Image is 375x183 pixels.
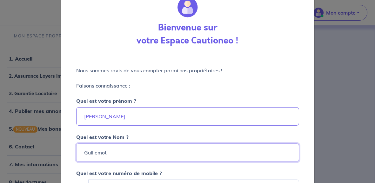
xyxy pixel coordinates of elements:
input: Ex : Martin [76,107,299,126]
strong: Quel est votre Nom ? [76,134,129,140]
input: Ex : Durand [76,143,299,162]
strong: Quel est votre prénom ? [76,98,136,104]
h3: votre Espace Cautioneo ! [137,36,238,46]
strong: Quel est votre numéro de mobile ? [76,170,162,176]
h3: Bienvenue sur [158,23,217,33]
p: Faisons connaissance : [76,82,299,89]
p: Nous sommes ravis de vous compter parmi nos propriétaires ! [76,67,299,74]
